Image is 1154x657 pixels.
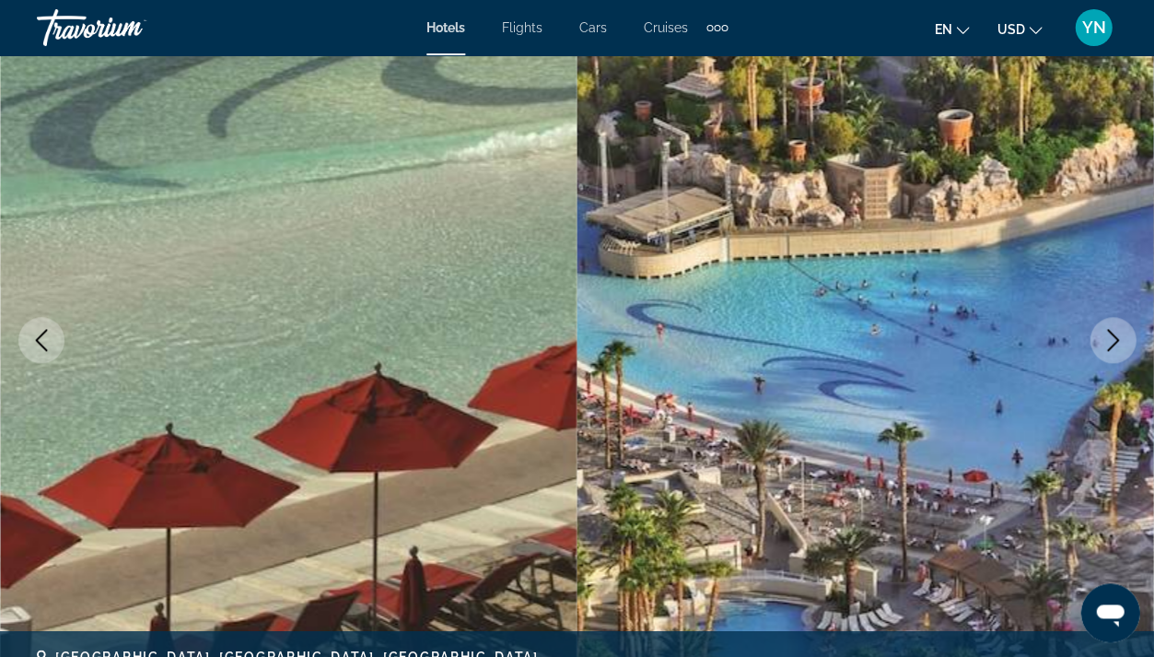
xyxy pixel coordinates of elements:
[37,4,221,52] a: Travorium
[934,22,951,37] span: en
[997,16,1042,42] button: Change currency
[644,20,688,35] a: Cruises
[1081,18,1105,37] span: YN
[1069,8,1117,47] button: User Menu
[18,317,64,363] button: Previous image
[502,20,542,35] a: Flights
[579,20,607,35] a: Cars
[426,20,465,35] a: Hotels
[997,22,1024,37] span: USD
[934,16,969,42] button: Change language
[1080,583,1139,642] iframe: Button to launch messaging window
[1090,317,1136,363] button: Next image
[706,13,728,42] button: Extra navigation items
